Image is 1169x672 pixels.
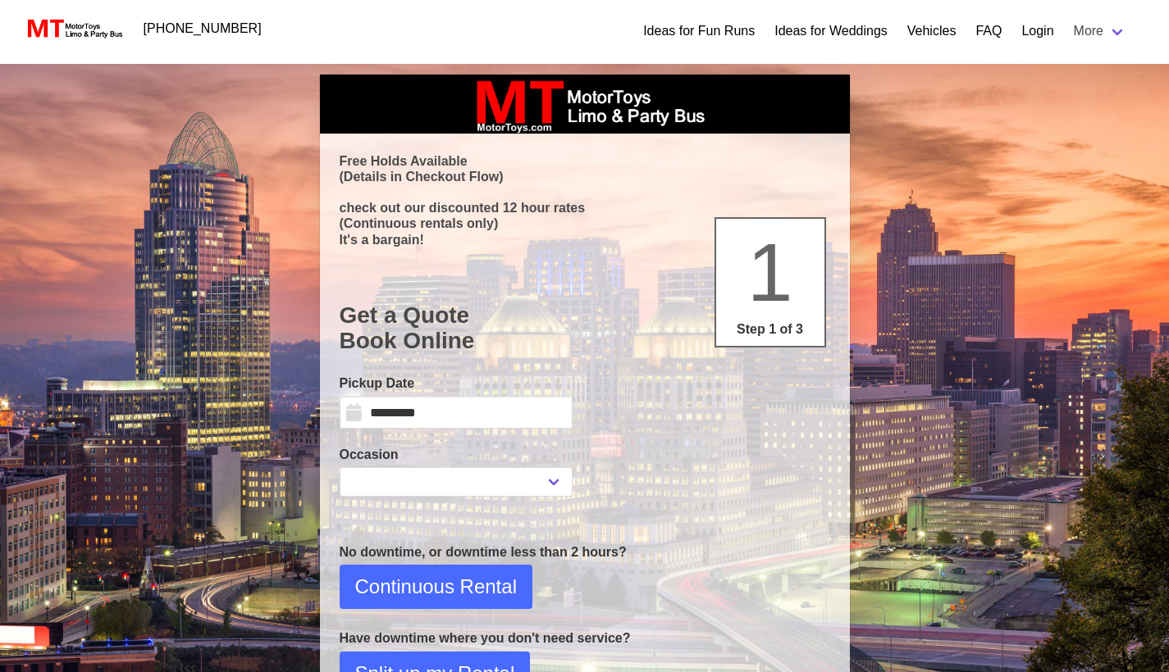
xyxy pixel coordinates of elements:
h1: Get a Quote Book Online [340,302,830,354]
img: MotorToys Logo [23,17,124,40]
span: Continuous Rental [355,572,517,602]
p: No downtime, or downtime less than 2 hours? [340,543,830,562]
a: Login [1021,21,1053,41]
a: Vehicles [907,21,957,41]
label: Occasion [340,445,573,465]
label: Pickup Date [340,374,573,393]
a: More [1064,15,1136,48]
p: It's a bargain! [340,232,830,247]
a: [PHONE_NUMBER] [134,12,272,45]
p: Step 1 of 3 [723,320,818,339]
p: Have downtime where you don't need service? [340,629,830,648]
p: check out our discounted 12 hour rates [340,200,830,216]
button: Continuous Rental [340,565,532,609]
img: box_logo_brand.jpeg [462,75,708,134]
a: FAQ [975,21,1002,41]
a: Ideas for Fun Runs [643,21,755,41]
p: (Details in Checkout Flow) [340,169,830,184]
p: (Continuous rentals only) [340,216,830,231]
a: Ideas for Weddings [774,21,888,41]
span: 1 [747,226,793,318]
p: Free Holds Available [340,153,830,169]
